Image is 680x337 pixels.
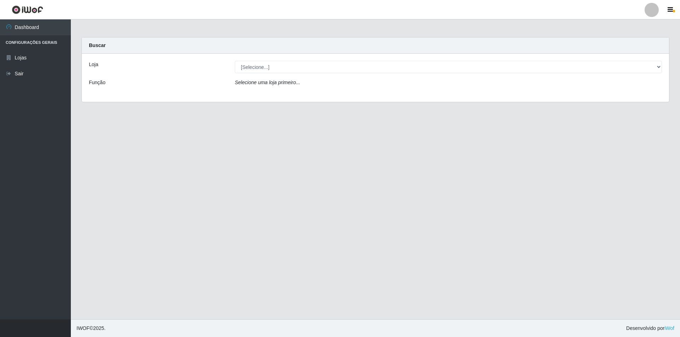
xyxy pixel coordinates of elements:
span: © 2025 . [76,325,106,332]
span: Desenvolvido por [626,325,674,332]
strong: Buscar [89,42,106,48]
span: IWOF [76,325,90,331]
label: Função [89,79,106,86]
label: Loja [89,61,98,68]
i: Selecione uma loja primeiro... [235,80,300,85]
a: iWof [664,325,674,331]
img: CoreUI Logo [12,5,43,14]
